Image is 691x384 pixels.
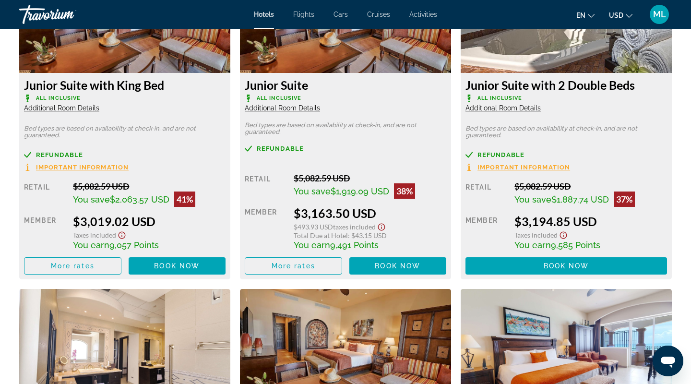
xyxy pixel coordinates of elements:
[477,152,524,158] span: Refundable
[465,104,541,112] span: Additional Room Details
[409,11,437,18] a: Activities
[465,163,570,171] button: Important Information
[514,240,551,250] span: You earn
[73,194,110,204] span: You save
[73,181,226,192] div: $5,082.59 USD
[294,223,333,231] span: $493.93 USD
[36,95,81,101] span: All Inclusive
[334,11,348,18] a: Cars
[647,4,672,24] button: User Menu
[154,262,200,270] span: Book now
[36,164,129,170] span: Important Information
[514,181,667,192] div: $5,082.59 USD
[272,262,315,270] span: More rates
[24,125,226,139] p: Bed types are based on availability at check-in, and are not guaranteed.
[349,257,447,275] button: Book now
[24,214,66,250] div: Member
[110,194,169,204] span: $2,063.57 USD
[609,8,632,22] button: Change currency
[24,181,66,207] div: Retail
[245,78,446,92] h3: Junior Suite
[558,228,569,240] button: Show Taxes and Fees disclaimer
[376,220,387,231] button: Show Taxes and Fees disclaimer
[294,231,446,240] div: : $43.15 USD
[245,145,446,152] a: Refundable
[257,145,304,152] span: Refundable
[465,78,667,92] h3: Junior Suite with 2 Double Beds
[477,164,570,170] span: Important Information
[294,173,446,183] div: $5,082.59 USD
[245,206,286,250] div: Member
[576,8,595,22] button: Change language
[514,214,667,228] div: $3,194.85 USD
[129,257,226,275] button: Book now
[116,228,128,240] button: Show Taxes and Fees disclaimer
[24,257,121,275] button: More rates
[294,186,331,196] span: You save
[294,206,446,220] div: $3,163.50 USD
[333,223,376,231] span: Taxes included
[109,240,159,250] span: 9,057 Points
[653,10,666,19] span: ML
[465,214,507,250] div: Member
[394,183,415,199] div: 38%
[609,12,623,19] span: USD
[245,173,286,199] div: Retail
[257,95,301,101] span: All Inclusive
[174,192,195,207] div: 41%
[367,11,390,18] a: Cruises
[51,262,95,270] span: More rates
[614,192,635,207] div: 37%
[294,240,330,250] span: You earn
[24,163,129,171] button: Important Information
[653,346,683,376] iframe: Button to launch messaging window
[465,181,507,207] div: Retail
[514,194,551,204] span: You save
[576,12,585,19] span: en
[24,151,226,158] a: Refundable
[73,240,109,250] span: You earn
[544,262,589,270] span: Book now
[245,104,320,112] span: Additional Room Details
[477,95,522,101] span: All Inclusive
[551,240,600,250] span: 9,585 Points
[514,231,558,239] span: Taxes included
[36,152,83,158] span: Refundable
[375,262,420,270] span: Book now
[24,78,226,92] h3: Junior Suite with King Bed
[551,194,609,204] span: $1,887.74 USD
[24,104,99,112] span: Additional Room Details
[465,257,667,275] button: Book now
[254,11,274,18] a: Hotels
[294,231,348,240] span: Total Due at Hotel
[331,186,389,196] span: $1,919.09 USD
[293,11,314,18] a: Flights
[330,240,379,250] span: 9,491 Points
[73,214,226,228] div: $3,019.02 USD
[465,151,667,158] a: Refundable
[73,231,116,239] span: Taxes included
[245,257,342,275] button: More rates
[465,125,667,139] p: Bed types are based on availability at check-in, and are not guaranteed.
[245,122,446,135] p: Bed types are based on availability at check-in, and are not guaranteed.
[19,2,115,27] a: Travorium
